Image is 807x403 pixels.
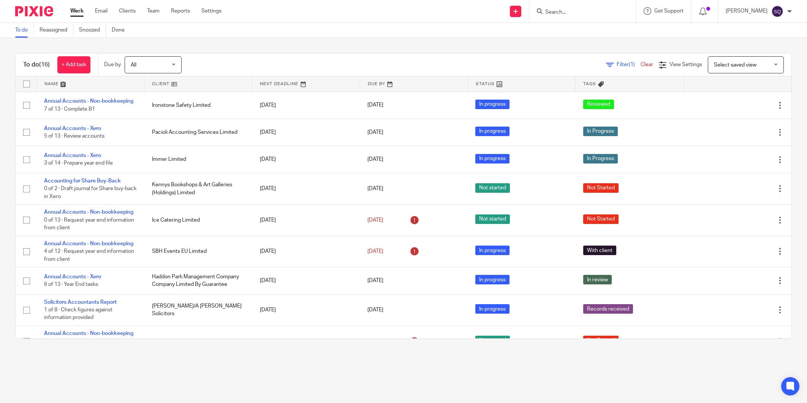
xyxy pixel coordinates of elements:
span: 4 of 12 · Request year end information from client [44,249,134,262]
a: Annual Accounts - Non-bookkeeping [44,98,133,104]
td: [DATE] [252,294,360,325]
a: Settings [201,7,222,15]
td: [DATE] [252,267,360,294]
a: Annual Accounts - Non-bookkeeping [44,241,133,246]
td: [DATE] [252,173,360,204]
span: 7 of 13 · Complete B1 [44,106,95,112]
span: [DATE] [367,278,383,283]
a: Annual Accounts - Xero [44,153,101,158]
a: Annual Accounts - Xero [44,126,101,131]
td: Haddon Park Management Company Company Limited By Guarantee [144,267,252,294]
td: SBH Events EU Limited [144,236,252,267]
span: With client [583,246,616,255]
span: [DATE] [367,249,383,254]
span: Filter [617,62,641,67]
span: Not Started [583,336,619,345]
img: Pixie [15,6,53,16]
span: 0 of 13 · Request year end information from client [44,217,134,231]
input: Search [544,9,613,16]
span: Reviewed [583,100,614,109]
span: Not started [475,336,510,345]
td: [DATE] [252,236,360,267]
span: In progress [475,275,510,284]
a: Annual Accounts - Non-bookkeeping [44,209,133,215]
a: + Add task [57,56,90,73]
a: Reassigned [40,23,73,38]
span: 3 of 14 · Prepare year end file [44,161,113,166]
a: Done [112,23,130,38]
span: In review [583,275,612,284]
span: Not Started [583,214,619,224]
span: Get Support [654,8,684,14]
span: Records received [583,304,633,314]
span: 0 of 2 · Draft journal for Share buy-back in Xero [44,186,136,199]
a: Reports [171,7,190,15]
td: Ironstone Safety Limited [144,92,252,119]
a: To do [15,23,34,38]
span: Not started [475,183,510,193]
p: [PERSON_NAME] [726,7,767,15]
a: Clear [641,62,653,67]
td: Ice Catering Limited [144,205,252,236]
td: [PERSON_NAME]/A [PERSON_NAME] Solicitors [144,294,252,325]
a: Accounting for Share Buy-Back [44,178,121,184]
span: All [131,62,136,68]
span: 6 of 13 · Year End tasks [44,282,98,287]
td: [DATE] [252,326,360,357]
span: In Progress [583,127,618,136]
span: Select saved view [714,62,756,68]
span: In progress [475,100,510,109]
span: Tags [583,82,596,86]
img: svg%3E [771,5,783,17]
h1: To do [23,61,50,69]
span: Not Started [583,183,619,193]
td: [DATE] [252,205,360,236]
a: Clients [119,7,136,15]
span: In progress [475,154,510,163]
span: (16) [39,62,50,68]
a: Snoozed [79,23,106,38]
a: Work [70,7,84,15]
span: In progress [475,304,510,314]
span: [DATE] [367,157,383,162]
span: 5 of 13 · Review accounts [44,133,104,139]
span: In progress [475,246,510,255]
p: Due by [104,61,121,68]
span: [DATE] [367,307,383,313]
span: [DATE] [367,130,383,135]
td: [DATE] [252,92,360,119]
span: [DATE] [367,103,383,108]
a: Team [147,7,160,15]
span: 1 of 8 · Check figures against information provided [44,307,112,320]
a: Annual Accounts - Non-bookkeeping [44,331,133,336]
td: Immer Limited [144,146,252,173]
span: [DATE] [367,217,383,223]
td: Denvtech Limited [144,326,252,357]
span: (1) [629,62,635,67]
span: In progress [475,127,510,136]
a: Annual Accounts - Xero [44,274,101,279]
td: [DATE] [252,146,360,173]
span: Not started [475,214,510,224]
a: Solicitors Accountants Report [44,300,117,305]
span: [DATE] [367,186,383,191]
span: View Settings [669,62,702,67]
td: [DATE] [252,119,360,146]
td: Pacioli Accounting Services Limited [144,119,252,146]
span: In Progress [583,154,618,163]
a: Email [95,7,108,15]
td: Kennys Bookshops & Art Galleries (Holdings) Limited [144,173,252,204]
